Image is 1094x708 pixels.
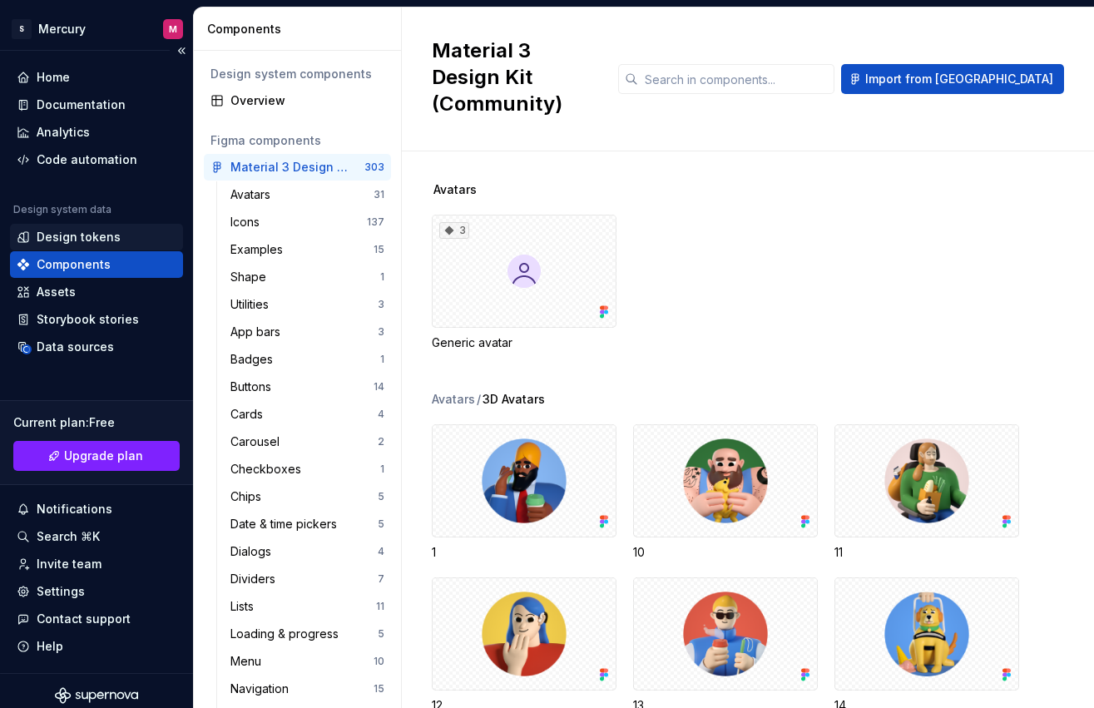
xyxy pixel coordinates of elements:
button: Collapse sidebar [170,39,193,62]
a: Menu10 [224,648,391,675]
div: 3Generic avatar [432,215,616,351]
a: Checkboxes1 [224,456,391,483]
div: Components [37,256,111,273]
div: 10 [633,544,818,561]
div: Material 3 Design Kit (Community) [230,159,354,176]
div: Contact support [37,611,131,627]
a: Settings [10,578,183,605]
div: Loading & progress [230,626,345,642]
div: 11 [834,544,1019,561]
a: Avatars31 [224,181,391,208]
h2: Material 3 Design Kit (Community) [432,37,598,117]
div: 31 [374,188,384,201]
div: Menu [230,653,268,670]
div: Avatars [230,186,277,203]
div: Overview [230,92,384,109]
a: Assets [10,279,183,305]
a: Loading & progress5 [224,621,391,647]
div: Design tokens [37,229,121,245]
div: Examples [230,241,290,258]
a: Date & time pickers5 [224,511,391,537]
div: Lists [230,598,260,615]
div: Current plan : Free [13,414,180,431]
div: 14 [374,380,384,394]
a: Data sources [10,334,183,360]
input: Search in components... [638,64,834,94]
a: Analytics [10,119,183,146]
div: 15 [374,243,384,256]
a: Chips5 [224,483,391,510]
div: Documentation [37,97,126,113]
div: Shape [230,269,273,285]
a: Dividers7 [224,566,391,592]
svg: Supernova Logo [55,687,138,704]
div: Cards [230,406,270,423]
div: 4 [378,545,384,558]
a: App bars3 [224,319,391,345]
div: 5 [378,517,384,531]
a: Design tokens [10,224,183,250]
div: Carousel [230,433,286,450]
div: Components [207,21,394,37]
div: 11 [834,424,1019,561]
div: 3 [378,325,384,339]
div: 137 [367,215,384,229]
div: 5 [378,627,384,641]
a: Lists11 [224,593,391,620]
a: Material 3 Design Kit (Community)303 [204,154,391,181]
div: Storybook stories [37,311,139,328]
span: Upgrade plan [64,448,143,464]
a: Icons137 [224,209,391,235]
div: Chips [230,488,268,505]
a: Overview [204,87,391,114]
div: 1 [380,270,384,284]
div: 4 [378,408,384,421]
a: Badges1 [224,346,391,373]
div: 1 [380,463,384,476]
div: 303 [364,161,384,174]
div: 1 [432,544,616,561]
span: / [477,391,481,408]
div: Help [37,638,63,655]
div: Navigation [230,681,295,697]
div: Notifications [37,501,112,517]
div: 15 [374,682,384,696]
a: Invite team [10,551,183,577]
div: 3 [378,298,384,311]
div: Data sources [37,339,114,355]
div: 7 [378,572,384,586]
a: Home [10,64,183,91]
a: Carousel2 [224,428,391,455]
a: Buttons14 [224,374,391,400]
a: Upgrade plan [13,441,180,471]
div: 10 [374,655,384,668]
a: Cards4 [224,401,391,428]
div: Home [37,69,70,86]
span: Avatars [433,181,477,198]
button: Search ⌘K [10,523,183,550]
div: Avatars [432,391,475,408]
span: 3D Avatars [483,391,545,408]
div: Settings [37,583,85,600]
a: Shape1 [224,264,391,290]
div: Date & time pickers [230,516,344,532]
div: Buttons [230,379,278,395]
button: SMercuryM [3,11,190,47]
a: Storybook stories [10,306,183,333]
div: App bars [230,324,287,340]
div: Mercury [38,21,86,37]
div: 10 [633,424,818,561]
a: Navigation15 [224,676,391,702]
div: 5 [378,490,384,503]
div: Figma components [210,132,384,149]
div: Utilities [230,296,275,313]
div: Analytics [37,124,90,141]
div: Invite team [37,556,101,572]
div: Icons [230,214,266,230]
div: 3 [439,222,469,239]
div: Search ⌘K [37,528,100,545]
button: Contact support [10,606,183,632]
div: Badges [230,351,280,368]
a: Components [10,251,183,278]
